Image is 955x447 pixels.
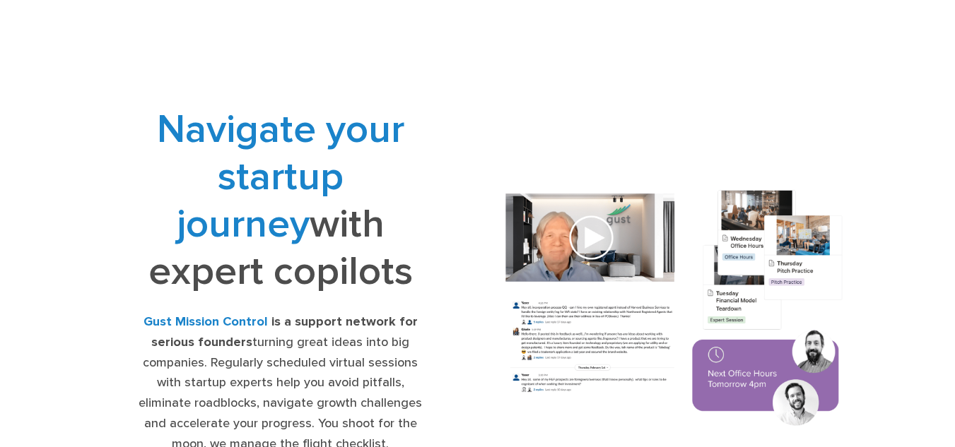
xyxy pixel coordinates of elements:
strong: Gust Mission Control [143,314,268,329]
strong: is a support network for serious founders [151,314,418,350]
img: Composition of calendar events, a video call presentation, and chat rooms [488,177,861,443]
h1: with expert copilots [131,106,429,295]
span: Navigate your startup journey [157,106,404,248]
